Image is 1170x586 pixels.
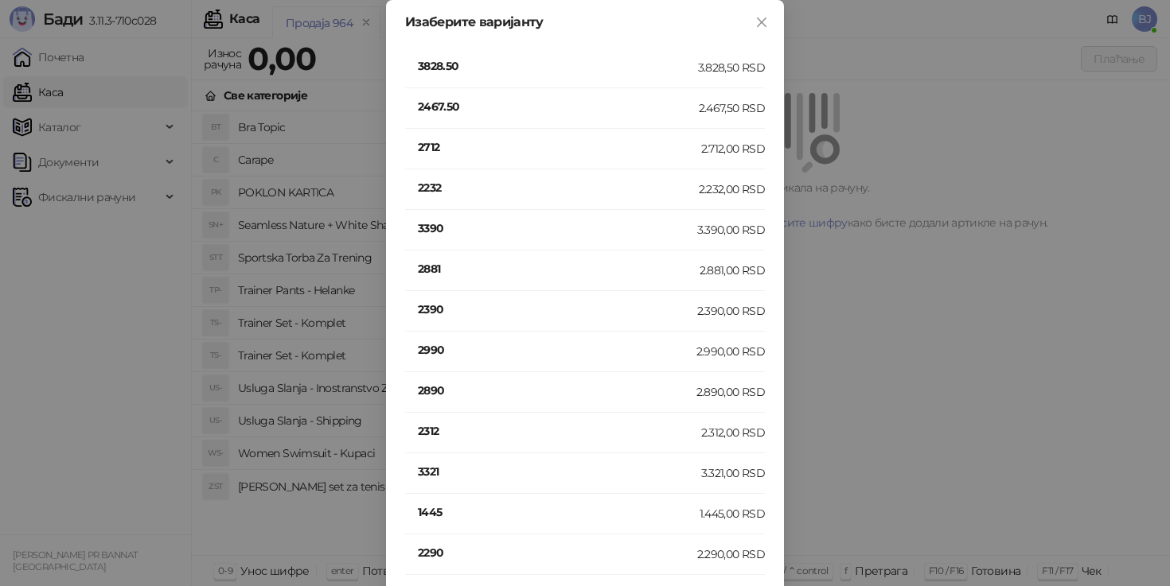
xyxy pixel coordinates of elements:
[700,262,765,279] div: 2.881,00 RSD
[701,424,765,441] div: 2.312,00 RSD
[418,179,699,196] h4: 2232
[418,341,696,359] h4: 2990
[696,383,765,401] div: 2.890,00 RSD
[701,464,765,482] div: 3.321,00 RSD
[696,343,765,360] div: 2.990,00 RSD
[701,140,765,157] div: 2.712,00 RSD
[418,57,698,75] h4: 3828.50
[418,98,699,115] h4: 2467.50
[418,422,701,440] h4: 2312
[697,302,765,320] div: 2.390,00 RSD
[418,301,697,318] h4: 2390
[699,99,765,117] div: 2.467,50 RSD
[418,260,700,277] h4: 2881
[418,138,701,156] h4: 2712
[418,503,700,521] h4: 1445
[418,382,696,399] h4: 2890
[418,219,697,237] h4: 3390
[418,544,697,561] h4: 2290
[749,10,774,35] button: Close
[700,505,765,522] div: 1.445,00 RSD
[405,16,765,29] div: Изаберите варијанту
[698,59,765,76] div: 3.828,50 RSD
[418,463,701,480] h4: 3321
[749,16,774,29] span: Close
[697,545,765,563] div: 2.290,00 RSD
[697,221,765,239] div: 3.390,00 RSD
[699,180,765,198] div: 2.232,00 RSD
[755,16,768,29] span: close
